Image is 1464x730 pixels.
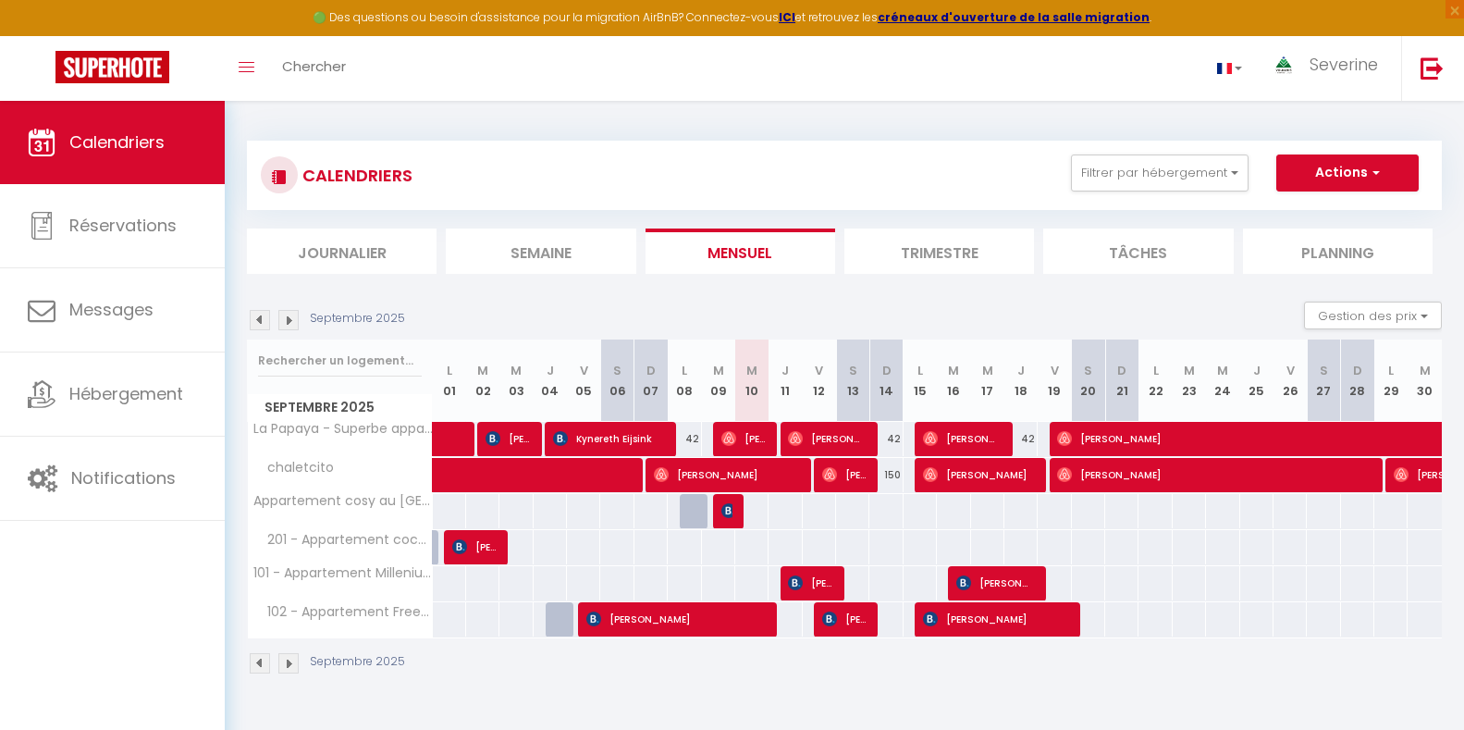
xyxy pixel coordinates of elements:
a: créneaux d'ouverture de la salle migration [878,9,1150,25]
div: 42 [869,422,903,456]
abbr: S [613,362,621,379]
th: 02 [466,340,499,422]
abbr: J [1253,362,1261,379]
span: [PERSON_NAME] [923,601,1067,637]
abbr: M [511,362,522,379]
th: 30 [1408,340,1442,422]
span: Notifications [71,466,176,489]
abbr: D [646,362,656,379]
span: Réservations [69,214,177,237]
span: 201 - Appartement cocoon [251,530,436,551]
span: [PERSON_NAME] [923,457,1034,492]
span: Calendriers [69,130,165,154]
th: 03 [499,340,533,422]
th: 08 [668,340,701,422]
li: Journalier [247,229,437,274]
span: [PERSON_NAME] [1057,457,1368,492]
th: 15 [904,340,937,422]
th: 09 [702,340,735,422]
abbr: M [1184,362,1195,379]
abbr: S [1320,362,1328,379]
li: Trimestre [844,229,1034,274]
abbr: M [982,362,993,379]
span: Appartement cosy au [GEOGRAPHIC_DATA]. [251,494,436,508]
li: Planning [1243,229,1433,274]
img: logout [1421,56,1444,80]
th: 21 [1105,340,1138,422]
div: 150 [869,458,903,492]
abbr: S [849,362,857,379]
th: 11 [769,340,802,422]
span: Hébergement [69,382,183,405]
img: ... [1270,53,1298,78]
abbr: V [580,362,588,379]
abbr: J [781,362,789,379]
span: Kynereth Eijsink [553,421,664,456]
span: [PERSON_NAME] [452,529,497,564]
abbr: V [1051,362,1059,379]
th: 29 [1374,340,1408,422]
abbr: M [1217,362,1228,379]
li: Tâches [1043,229,1233,274]
th: 12 [803,340,836,422]
span: Severine [1310,53,1378,76]
abbr: S [1084,362,1092,379]
abbr: M [477,362,488,379]
span: 101 - Appartement Millenium [251,566,436,580]
span: [PERSON_NAME] [654,457,798,492]
a: ICI [779,9,795,25]
button: Gestion des prix [1304,302,1442,329]
div: 42 [1004,422,1038,456]
button: Filtrer par hébergement [1071,155,1249,192]
div: 42 [668,422,701,456]
li: Mensuel [646,229,835,274]
abbr: L [917,362,923,379]
th: 20 [1072,340,1105,422]
abbr: L [1388,362,1394,379]
span: [PERSON_NAME] [923,421,1001,456]
th: 26 [1273,340,1307,422]
a: Chercher [268,36,360,101]
span: Septembre 2025 [248,394,432,421]
p: Septembre 2025 [310,310,405,328]
th: 17 [971,340,1004,422]
th: 01 [433,340,466,422]
th: 10 [735,340,769,422]
abbr: L [1153,362,1159,379]
span: 102 - Appartement Freedom [251,602,436,623]
span: La Papaya - Superbe appartement plein centre [251,422,436,436]
abbr: D [1117,362,1126,379]
h3: CALENDRIERS [298,155,412,196]
abbr: D [882,362,892,379]
span: [PERSON_NAME] [721,421,766,456]
span: [PERSON_NAME] [956,565,1034,600]
th: 13 [836,340,869,422]
th: 19 [1038,340,1071,422]
th: 23 [1173,340,1206,422]
a: ... Severine [1256,36,1401,101]
abbr: M [948,362,959,379]
abbr: M [713,362,724,379]
span: chaletcito [251,458,338,478]
th: 07 [634,340,668,422]
abbr: M [1420,362,1431,379]
abbr: V [1286,362,1295,379]
abbr: M [746,362,757,379]
p: Septembre 2025 [310,653,405,671]
span: [PERSON_NAME] [486,421,530,456]
button: Actions [1276,155,1419,192]
abbr: J [547,362,554,379]
th: 27 [1307,340,1340,422]
input: Rechercher un logement... [258,344,422,377]
abbr: D [1353,362,1362,379]
th: 05 [567,340,600,422]
span: [PERSON_NAME] [788,421,866,456]
span: [PERSON_NAME] [822,457,867,492]
span: [PERSON_NAME] [586,601,764,637]
th: 06 [600,340,634,422]
span: [PERSON_NAME] [788,565,832,600]
abbr: L [682,362,687,379]
th: 14 [869,340,903,422]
